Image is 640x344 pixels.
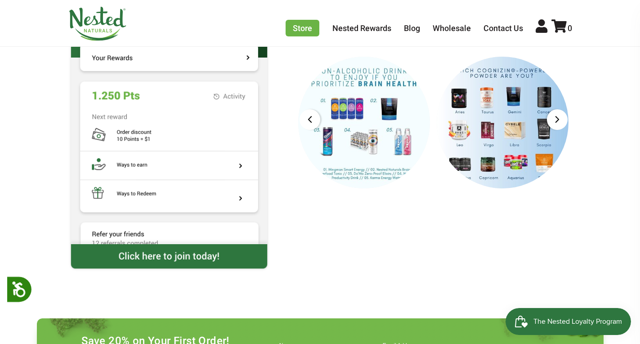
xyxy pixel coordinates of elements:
[298,57,430,188] div: Pop Up Button
[437,57,568,188] div: Popup
[551,23,572,33] a: 0
[483,23,523,33] a: Contact Us
[286,20,319,36] a: Store
[332,23,391,33] a: Nested Rewards
[68,7,127,41] img: Nested Naturals
[437,57,568,188] img: You liked
[68,244,270,272] img: Click here to join today!
[506,308,631,335] iframe: Button to open loyalty program pop-up
[434,54,572,192] div: 10 of 25
[437,57,568,188] div: Pop Up Button
[298,57,430,188] div: Popup
[404,23,420,33] a: Blog
[568,23,572,33] span: 0
[295,54,434,192] div: 9 of 25
[300,109,320,130] div: Previous slide
[433,23,471,33] a: Wholesale
[547,109,568,130] div: Next slide
[298,57,430,188] img: Looking fo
